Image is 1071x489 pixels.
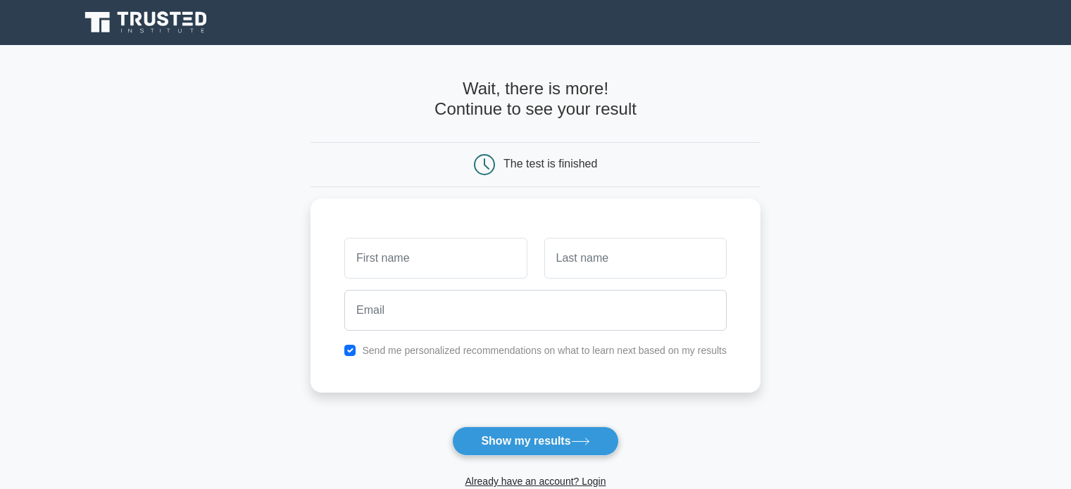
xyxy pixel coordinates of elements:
input: Last name [544,238,727,279]
a: Already have an account? Login [465,476,606,487]
input: First name [344,238,527,279]
input: Email [344,290,727,331]
button: Show my results [452,426,618,456]
div: The test is finished [503,158,597,170]
label: Send me personalized recommendations on what to learn next based on my results [362,345,727,356]
h4: Wait, there is more! Continue to see your result [311,79,760,120]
